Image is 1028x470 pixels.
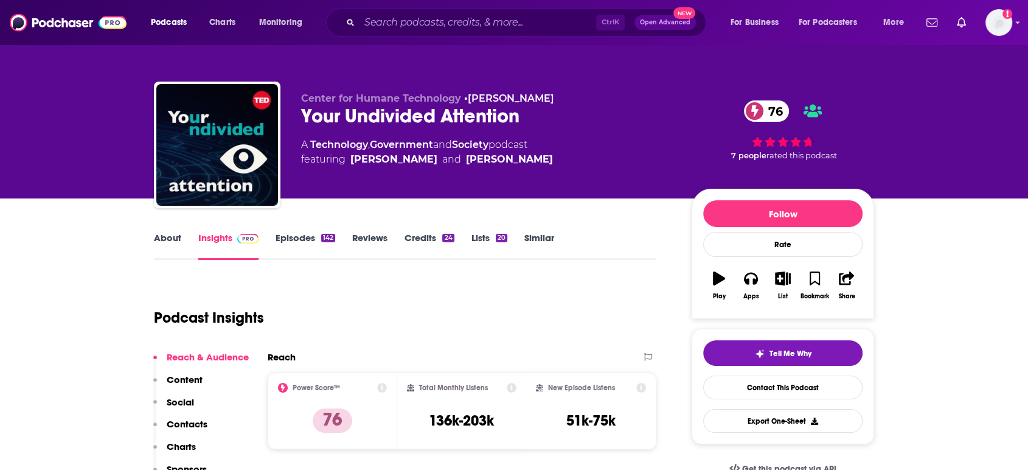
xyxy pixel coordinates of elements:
button: tell me why sparkleTell Me Why [703,340,863,366]
span: featuring [301,152,553,167]
h3: 136k-203k [429,412,494,430]
a: Credits24 [405,232,454,260]
p: Content [167,374,203,385]
img: Podchaser Pro [237,234,259,244]
div: Play [713,293,726,300]
button: Follow [703,200,863,227]
p: Charts [167,441,196,452]
button: Export One-Sheet [703,409,863,433]
h2: New Episode Listens [548,384,615,392]
span: For Podcasters [799,14,857,31]
h2: Power Score™ [293,384,340,392]
a: Tristan Harris [466,152,553,167]
a: 76 [744,100,789,122]
input: Search podcasts, credits, & more... [359,13,596,32]
div: 142 [321,234,335,242]
button: open menu [142,13,203,32]
span: rated this podcast [766,151,837,160]
a: Lists20 [471,232,507,260]
img: Your Undivided Attention [156,84,278,206]
button: Content [153,374,203,396]
span: Monitoring [259,14,302,31]
span: Tell Me Why [769,349,811,359]
a: About [154,232,181,260]
span: For Business [731,14,779,31]
button: Bookmark [799,264,830,307]
button: Contacts [153,418,207,441]
h3: 51k-75k [566,412,616,430]
button: Share [831,264,863,307]
span: Logged in as hmill [985,9,1012,36]
div: Bookmark [801,293,829,300]
div: List [778,293,788,300]
button: Play [703,264,735,307]
button: Apps [735,264,766,307]
span: New [673,7,695,19]
span: Ctrl K [596,15,625,30]
img: User Profile [985,9,1012,36]
div: Search podcasts, credits, & more... [338,9,718,37]
span: , [368,139,370,150]
p: Contacts [167,418,207,430]
span: 76 [756,100,789,122]
a: Reviews [352,232,387,260]
a: Charts [201,13,243,32]
div: A podcast [301,138,553,167]
span: Open Advanced [640,19,690,26]
a: Episodes142 [276,232,335,260]
a: Similar [524,232,554,260]
div: Apps [743,293,759,300]
span: Podcasts [151,14,187,31]
p: Reach & Audience [167,351,249,363]
div: 20 [496,234,507,242]
a: InsightsPodchaser Pro [198,232,259,260]
div: 24 [442,234,454,242]
a: Technology [310,139,368,150]
button: open menu [251,13,318,32]
h2: Total Monthly Listens [419,384,488,392]
button: open menu [875,13,919,32]
a: Contact This Podcast [703,376,863,399]
button: Reach & Audience [153,351,249,374]
a: Society [452,139,488,150]
p: 76 [313,409,352,433]
span: and [433,139,452,150]
button: List [767,264,799,307]
button: open menu [722,13,794,32]
img: Podchaser - Follow, Share and Rate Podcasts [10,11,127,34]
svg: Add a profile image [1002,9,1012,19]
div: Rate [703,232,863,257]
div: 76 7 peoplerated this podcast [692,93,874,168]
button: Charts [153,441,196,463]
img: tell me why sparkle [755,349,765,359]
h1: Podcast Insights [154,309,264,327]
a: Show notifications dropdown [952,12,971,33]
button: Show profile menu [985,9,1012,36]
button: Open AdvancedNew [634,15,696,30]
p: Social [167,396,194,408]
a: Show notifications dropdown [922,12,942,33]
a: [PERSON_NAME] [468,93,554,104]
span: • [464,93,554,104]
h2: Reach [268,351,296,363]
span: 7 people [731,151,766,160]
span: More [883,14,904,31]
div: Share [838,293,855,300]
a: Aza Raskin [350,152,437,167]
a: Government [370,139,433,150]
button: Social [153,396,194,419]
span: Charts [209,14,235,31]
span: and [442,152,461,167]
button: open menu [791,13,875,32]
span: Center for Humane Technology [301,93,461,104]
